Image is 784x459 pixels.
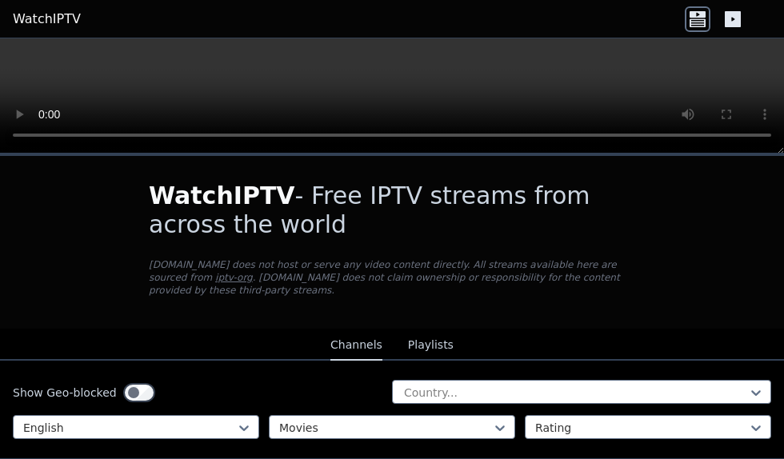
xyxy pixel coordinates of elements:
[408,330,454,361] button: Playlists
[13,385,117,401] label: Show Geo-blocked
[149,258,635,297] p: [DOMAIN_NAME] does not host or serve any video content directly. All streams available here are s...
[330,330,382,361] button: Channels
[149,182,635,239] h1: - Free IPTV streams from across the world
[149,182,295,210] span: WatchIPTV
[13,10,81,29] a: WatchIPTV
[215,272,253,283] a: iptv-org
